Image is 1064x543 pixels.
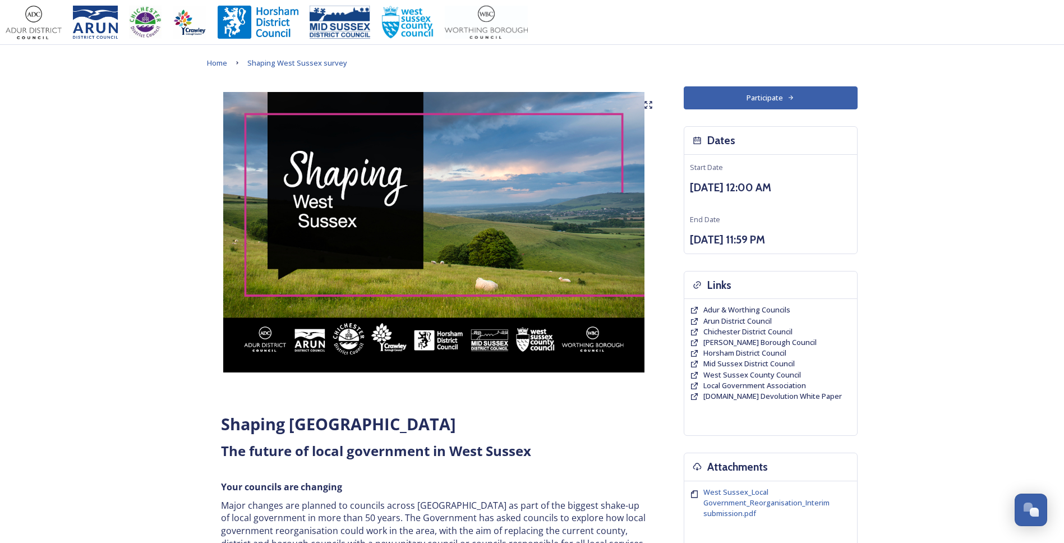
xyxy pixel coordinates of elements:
button: Open Chat [1015,494,1047,526]
strong: The future of local government in West Sussex [221,441,531,460]
img: Adur%20logo%20%281%29.jpeg [6,6,62,39]
strong: Your councils are changing [221,481,342,493]
a: Home [207,56,227,70]
a: [PERSON_NAME] Borough Council [703,337,817,348]
h3: Attachments [707,459,768,475]
button: Participate [684,86,858,109]
img: CDC%20Logo%20-%20you%20may%20have%20a%20better%20version.jpg [129,6,162,39]
a: West Sussex County Council [703,370,801,380]
span: Local Government Association [703,380,806,390]
a: [DOMAIN_NAME] Devolution White Paper [703,391,842,402]
img: Arun%20District%20Council%20logo%20blue%20CMYK.jpg [73,6,118,39]
h3: [DATE] 12:00 AM [690,180,851,196]
img: Crawley%20BC%20logo.jpg [173,6,206,39]
span: [DOMAIN_NAME] Devolution White Paper [703,391,842,401]
a: Mid Sussex District Council [703,358,795,369]
img: WSCCPos-Spot-25mm.jpg [381,6,434,39]
h3: Links [707,277,731,293]
span: Start Date [690,162,723,172]
a: Horsham District Council [703,348,786,358]
span: West Sussex_Local Government_Reorganisation_Interim submission.pdf [703,487,830,518]
a: Local Government Association [703,380,806,391]
span: [PERSON_NAME] Borough Council [703,337,817,347]
img: Horsham%20DC%20Logo.jpg [218,6,298,39]
a: Adur & Worthing Councils [703,305,790,315]
a: Shaping West Sussex survey [247,56,347,70]
span: Home [207,58,227,68]
img: Worthing_Adur%20%281%29.jpg [445,6,528,39]
span: Shaping West Sussex survey [247,58,347,68]
strong: Shaping [GEOGRAPHIC_DATA] [221,413,456,435]
a: Arun District Council [703,316,772,326]
a: Chichester District Council [703,326,793,337]
h3: [DATE] 11:59 PM [690,232,851,248]
h3: Dates [707,132,735,149]
span: End Date [690,214,720,224]
img: 150ppimsdc%20logo%20blue.png [310,6,370,39]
